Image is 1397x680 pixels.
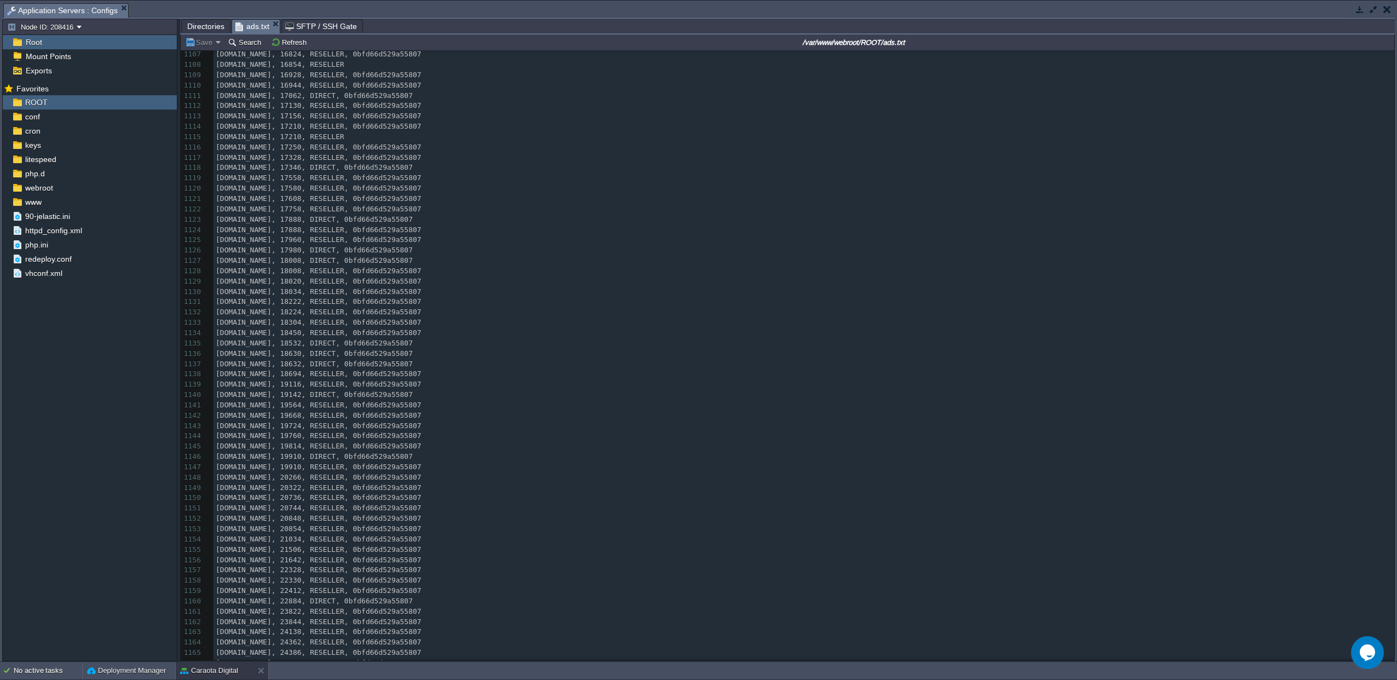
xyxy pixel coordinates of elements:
[216,308,422,316] span: [DOMAIN_NAME], 18224, RESELLER, 0bfd66d529a55807
[216,81,422,89] span: [DOMAIN_NAME], 16944, RESELLER, 0bfd66d529a55807
[87,665,166,676] button: Deployment Manager
[181,49,204,60] div: 1107
[181,596,204,607] div: 1160
[216,576,422,584] span: [DOMAIN_NAME], 22330, RESELLER, 0bfd66d529a55807
[181,493,204,503] div: 1150
[216,360,413,368] span: [DOMAIN_NAME], 18632, DIRECT, 0bfd66d529a55807
[181,421,204,431] div: 1143
[181,400,204,411] div: 1141
[216,143,422,151] span: [DOMAIN_NAME], 17250, RESELLER, 0bfd66d529a55807
[216,648,422,656] span: [DOMAIN_NAME], 24386, RESELLER, 0bfd66d529a55807
[216,112,422,120] span: [DOMAIN_NAME], 17156, RESELLER, 0bfd66d529a55807
[181,555,204,566] div: 1156
[181,318,204,328] div: 1133
[185,37,216,47] button: Save
[181,122,204,132] div: 1114
[216,411,422,419] span: [DOMAIN_NAME], 19668, RESELLER, 0bfd66d529a55807
[181,225,204,235] div: 1124
[181,359,204,370] div: 1137
[181,565,204,575] div: 1157
[181,452,204,462] div: 1146
[216,535,422,543] span: [DOMAIN_NAME], 21034, RESELLER, 0bfd66d529a55807
[216,452,413,460] span: [DOMAIN_NAME], 19910, DIRECT, 0bfd66d529a55807
[216,71,422,79] span: [DOMAIN_NAME], 16928, RESELLER, 0bfd66d529a55807
[181,183,204,194] div: 1120
[216,442,422,450] span: [DOMAIN_NAME], 19814, RESELLER, 0bfd66d529a55807
[181,91,204,101] div: 1111
[216,607,422,615] span: [DOMAIN_NAME], 23822, RESELLER, 0bfd66d529a55807
[216,401,422,409] span: [DOMAIN_NAME], 19564, RESELLER, 0bfd66d529a55807
[181,297,204,307] div: 1131
[181,514,204,524] div: 1152
[14,662,82,679] div: No active tasks
[181,80,204,91] div: 1110
[216,566,422,574] span: [DOMAIN_NAME], 22328, RESELLER, 0bfd66d529a55807
[23,211,72,221] a: 90-jelastic.ini
[181,483,204,493] div: 1149
[23,126,42,136] a: cron
[216,483,422,492] span: [DOMAIN_NAME], 20322, RESELLER, 0bfd66d529a55807
[181,472,204,483] div: 1148
[181,545,204,555] div: 1155
[216,246,413,254] span: [DOMAIN_NAME], 17980, DIRECT, 0bfd66d529a55807
[181,379,204,390] div: 1139
[23,183,55,193] a: webroot
[181,617,204,627] div: 1162
[24,66,54,76] span: Exports
[232,19,280,33] li: /var/www/webroot/ROOT/ads.txt
[285,20,357,33] span: SFTP / SSH Gate
[216,422,422,430] span: [DOMAIN_NAME], 19724, RESELLER, 0bfd66d529a55807
[181,101,204,111] div: 1112
[216,122,422,130] span: [DOMAIN_NAME], 17210, RESELLER, 0bfd66d529a55807
[181,266,204,276] div: 1128
[216,235,422,244] span: [DOMAIN_NAME], 17960, RESELLER, 0bfd66d529a55807
[23,140,43,150] a: keys
[181,648,204,658] div: 1165
[181,637,204,648] div: 1164
[23,112,42,122] a: conf
[23,254,73,264] span: redeploy.conf
[216,463,422,471] span: [DOMAIN_NAME], 19910, RESELLER, 0bfd66d529a55807
[14,84,50,94] span: Favorites
[181,431,204,441] div: 1144
[216,339,413,347] span: [DOMAIN_NAME], 18532, DIRECT, 0bfd66d529a55807
[23,97,49,107] a: ROOT
[216,267,422,275] span: [DOMAIN_NAME], 18008, RESELLER, 0bfd66d529a55807
[181,369,204,379] div: 1138
[23,268,64,278] a: vhconf.xml
[181,328,204,338] div: 1134
[23,226,84,235] span: httpd_config.xml
[181,70,204,80] div: 1109
[228,37,264,47] button: Search
[216,132,344,141] span: [DOMAIN_NAME], 17210, RESELLER
[24,51,73,61] a: Mount Points
[181,462,204,472] div: 1147
[181,245,204,256] div: 1126
[181,194,204,204] div: 1121
[216,597,413,605] span: [DOMAIN_NAME], 22884, DIRECT, 0bfd66d529a55807
[23,240,50,250] span: php.ini
[23,197,43,207] span: www
[271,37,310,47] button: Refresh
[181,132,204,142] div: 1115
[181,163,204,173] div: 1118
[187,20,224,33] span: Directories
[216,556,422,564] span: [DOMAIN_NAME], 21642, RESELLER, 0bfd66d529a55807
[24,37,44,47] a: Root
[181,256,204,266] div: 1127
[14,84,50,93] a: Favorites
[181,173,204,183] div: 1119
[216,256,413,264] span: [DOMAIN_NAME], 18008, DIRECT, 0bfd66d529a55807
[181,204,204,215] div: 1122
[181,390,204,400] div: 1140
[216,60,344,68] span: [DOMAIN_NAME], 16854, RESELLER
[181,441,204,452] div: 1145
